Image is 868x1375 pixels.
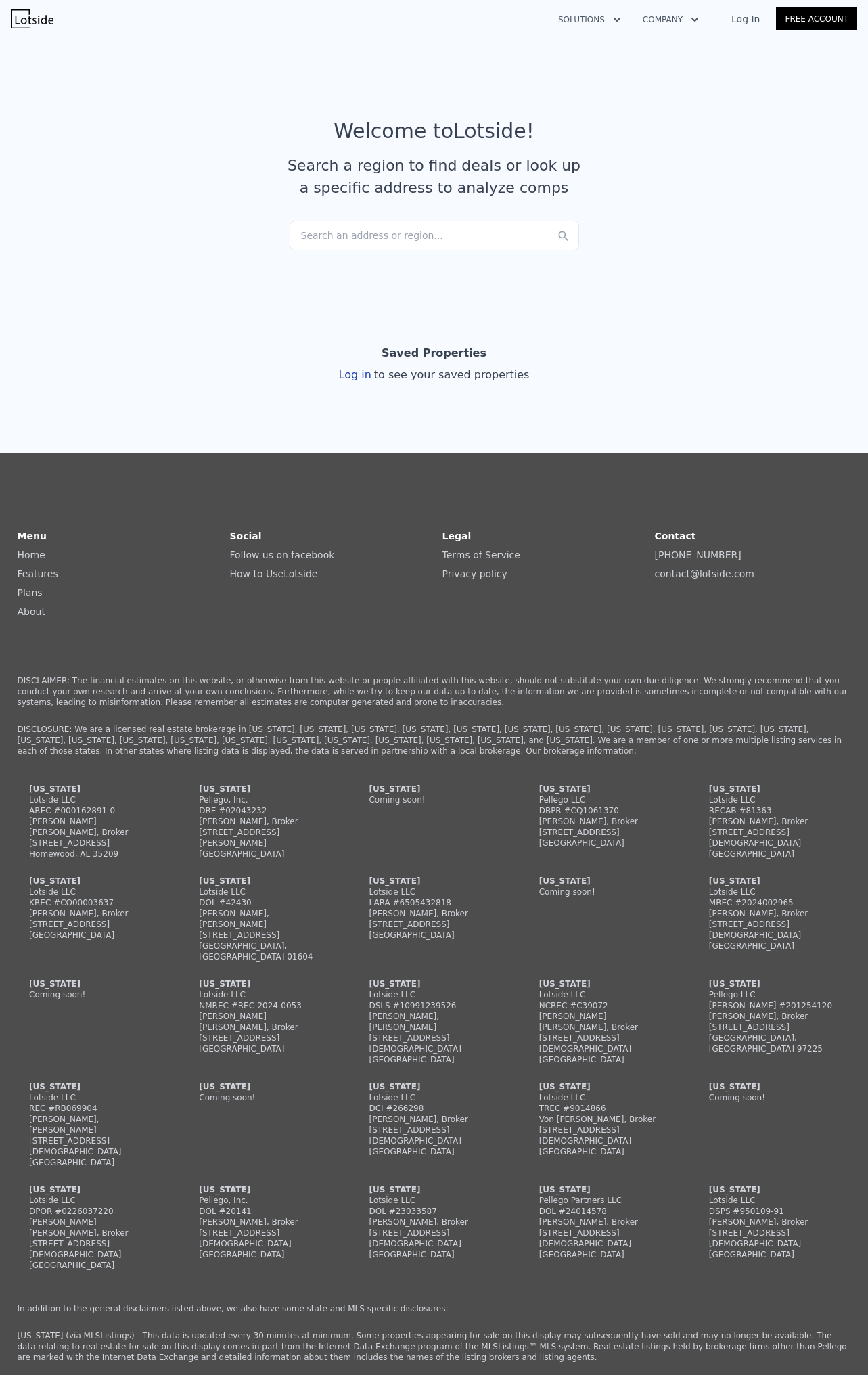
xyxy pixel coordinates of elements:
[199,1206,329,1217] div: DOL #20141
[709,897,839,908] div: MREC #2024002965
[709,908,839,919] div: [PERSON_NAME], Broker
[442,531,472,541] strong: Legal
[539,1081,669,1092] div: [US_STATE]
[655,549,741,560] a: [PHONE_NUMBER]
[371,368,530,381] span: to see your saved properties
[29,1195,159,1206] div: Lotside LLC
[199,1249,329,1260] div: [GEOGRAPHIC_DATA]
[369,1184,499,1195] div: [US_STATE]
[709,1195,839,1206] div: Lotside LLC
[29,1260,159,1271] div: [GEOGRAPHIC_DATA]
[199,1217,329,1227] div: [PERSON_NAME], Broker
[290,221,579,250] div: Search an address or region...
[709,1217,839,1227] div: [PERSON_NAME], Broker
[709,941,839,951] div: [GEOGRAPHIC_DATA]
[199,1033,329,1043] div: [STREET_ADDRESS]
[199,876,329,886] div: [US_STATE]
[369,989,499,1000] div: Lotside LLC
[709,1092,839,1103] div: Coming soon!
[29,849,159,859] div: Homewood, AL 35209
[539,1184,669,1195] div: [US_STATE]
[11,9,53,28] img: Lotside
[18,549,45,560] a: Home
[29,919,159,930] div: [STREET_ADDRESS]
[29,1206,159,1217] div: DPOR #0226037220
[539,784,669,794] div: [US_STATE]
[29,886,159,897] div: Lotside LLC
[199,908,329,930] div: [PERSON_NAME], [PERSON_NAME]
[539,886,669,897] div: Coming soon!
[709,876,839,886] div: [US_STATE]
[334,119,534,143] div: Welcome to Lotside !
[632,7,710,32] button: Company
[199,1227,329,1249] div: [STREET_ADDRESS][DEMOGRAPHIC_DATA]
[539,805,669,816] div: DBPR #CQ1061370
[539,989,669,1000] div: Lotside LLC
[18,675,851,708] p: DISCLAIMER: The financial estimates on this website, or otherwise from this website or people aff...
[776,7,857,30] a: Free Account
[199,1081,329,1092] div: [US_STATE]
[369,1103,499,1114] div: DCI #266298
[539,1114,669,1125] div: Von [PERSON_NAME], Broker
[29,1184,159,1195] div: [US_STATE]
[547,7,632,32] button: Solutions
[442,549,520,560] a: Terms of Service
[539,1033,669,1054] div: [STREET_ADDRESS][DEMOGRAPHIC_DATA]
[199,941,329,962] div: [GEOGRAPHIC_DATA], [GEOGRAPHIC_DATA] 01604
[539,1000,669,1011] div: NCREC #C39072
[199,1011,329,1033] div: [PERSON_NAME] [PERSON_NAME], Broker
[539,816,669,827] div: [PERSON_NAME], Broker
[29,1081,159,1092] div: [US_STATE]
[709,1011,839,1022] div: [PERSON_NAME], Broker
[442,568,507,579] a: Privacy policy
[199,794,329,805] div: Pellego, Inc.
[369,1054,499,1065] div: [GEOGRAPHIC_DATA]
[709,1022,839,1033] div: [STREET_ADDRESS]
[369,1092,499,1103] div: Lotside LLC
[29,897,159,908] div: KREC #CO00003637
[709,784,839,794] div: [US_STATE]
[230,568,318,579] a: How to UseLotside
[199,1195,329,1206] div: Pellego, Inc.
[539,876,669,886] div: [US_STATE]
[369,794,499,805] div: Coming soon!
[382,340,486,367] div: Saved Properties
[18,1330,851,1363] p: [US_STATE] (via MLSListings) - This data is updated every 30 minutes at minimum. Some properties ...
[369,1011,499,1033] div: [PERSON_NAME], [PERSON_NAME]
[29,1103,159,1114] div: REC #RB069904
[539,1011,669,1033] div: [PERSON_NAME] [PERSON_NAME], Broker
[18,531,47,541] strong: Menu
[709,989,839,1000] div: Pellego LLC
[709,805,839,816] div: RECAB #81363
[29,816,159,838] div: [PERSON_NAME] [PERSON_NAME], Broker
[29,978,159,989] div: [US_STATE]
[29,794,159,805] div: Lotside LLC
[539,1054,669,1065] div: [GEOGRAPHIC_DATA]
[29,930,159,941] div: [GEOGRAPHIC_DATA]
[539,1195,669,1206] div: Pellego Partners LLC
[369,1081,499,1092] div: [US_STATE]
[199,886,329,897] div: Lotside LLC
[709,978,839,989] div: [US_STATE]
[199,849,329,859] div: [GEOGRAPHIC_DATA]
[539,1206,669,1217] div: DOL #24014578
[369,1249,499,1260] div: [GEOGRAPHIC_DATA]
[369,908,499,919] div: [PERSON_NAME], Broker
[709,1227,839,1249] div: [STREET_ADDRESS][DEMOGRAPHIC_DATA]
[29,1238,159,1260] div: [STREET_ADDRESS][DEMOGRAPHIC_DATA]
[369,1125,499,1146] div: [STREET_ADDRESS][DEMOGRAPHIC_DATA]
[539,1146,669,1157] div: [GEOGRAPHIC_DATA]
[539,1125,669,1146] div: [STREET_ADDRESS][DEMOGRAPHIC_DATA]
[709,1249,839,1260] div: [GEOGRAPHIC_DATA]
[29,784,159,794] div: [US_STATE]
[369,886,499,897] div: Lotside LLC
[539,1249,669,1260] div: [GEOGRAPHIC_DATA]
[199,805,329,816] div: DRE #02043232
[230,531,262,541] strong: Social
[369,1033,499,1054] div: [STREET_ADDRESS][DEMOGRAPHIC_DATA]
[29,1157,159,1168] div: [GEOGRAPHIC_DATA]
[18,606,45,617] a: About
[369,1000,499,1011] div: DSLS #10991239526
[29,805,159,816] div: AREC #000162891-0
[369,978,499,989] div: [US_STATE]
